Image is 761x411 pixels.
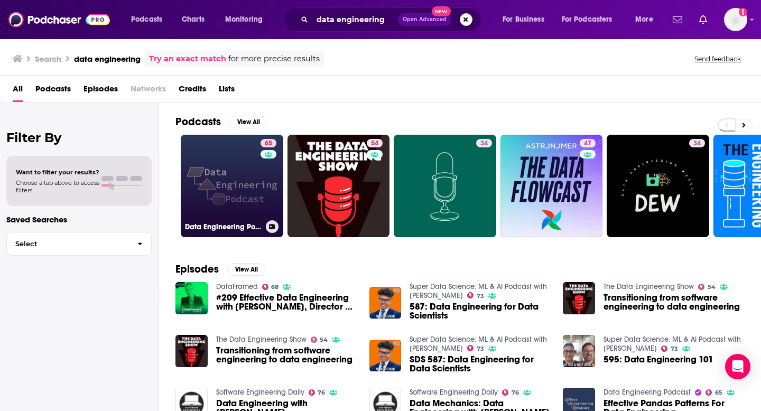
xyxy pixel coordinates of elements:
a: 76 [502,389,519,396]
button: View All [227,263,265,276]
span: Networks [131,80,166,102]
span: Monitoring [225,12,263,27]
p: Saved Searches [6,214,152,225]
a: Transitioning from software engineering to data engineering [216,346,357,364]
a: Transitioning from software engineering to data engineering [563,282,595,314]
h3: Data Engineering Podcast [185,222,262,231]
a: DataFramed [216,282,258,291]
img: SDS 587: Data Engineering for Data Scientists [369,340,402,372]
span: for more precise results [228,53,320,65]
span: #209 Effective Data Engineering with [PERSON_NAME], Director of Data Engineering at Away [216,293,357,311]
span: Select [7,240,129,247]
button: Show profile menu [724,8,747,31]
img: Podchaser - Follow, Share and Rate Podcasts [8,10,110,30]
h2: Podcasts [175,115,221,128]
a: Super Data Science: ML & AI Podcast with Jon Krohn [410,282,547,300]
img: 587: Data Engineering for Data Scientists [369,287,402,319]
a: Credits [179,80,206,102]
a: 595: Data Engineering 101 [604,355,713,364]
h2: Episodes [175,263,219,276]
button: Open AdvancedNew [398,13,451,26]
a: 54 [367,139,383,147]
a: Show notifications dropdown [695,11,711,29]
span: 54 [371,138,378,149]
span: 54 [708,285,716,289]
a: Show notifications dropdown [669,11,686,29]
a: 73 [661,345,678,352]
span: Open Advanced [403,17,447,22]
a: 54 [311,337,328,343]
div: Open Intercom Messenger [725,354,750,379]
button: open menu [628,11,666,28]
div: Search podcasts, credits, & more... [293,7,491,32]
span: All [13,80,23,102]
input: Search podcasts, credits, & more... [312,11,398,28]
a: 68 [262,284,279,290]
span: More [635,12,653,27]
a: Software Engineering Daily [410,388,498,397]
span: 73 [477,347,484,351]
a: 73 [467,292,484,298]
a: SDS 587: Data Engineering for Data Scientists [410,355,550,373]
span: 34 [693,138,701,149]
img: User Profile [724,8,747,31]
a: The Data Engineering Show [216,335,307,344]
h3: Search [35,54,61,64]
img: #209 Effective Data Engineering with Liya Aizenberg, Director of Data Engineering at Away [175,282,208,314]
span: 54 [320,338,328,342]
a: Charts [175,11,211,28]
a: 47 [580,139,596,147]
span: 47 [584,138,591,149]
a: 34 [476,139,492,147]
span: 76 [512,390,519,395]
button: open menu [495,11,558,28]
a: Podcasts [35,80,71,102]
span: 73 [671,347,678,351]
span: 34 [480,138,488,149]
span: New [432,6,451,16]
span: For Business [503,12,544,27]
span: Logged in as megcassidy [724,8,747,31]
a: Super Data Science: ML & AI Podcast with Jon Krohn [410,335,547,353]
img: 595: Data Engineering 101 [563,335,595,367]
a: 47 [500,135,603,237]
a: 34 [607,135,709,237]
img: Transitioning from software engineering to data engineering [175,335,208,367]
span: 65 [715,390,722,395]
a: 65Data Engineering Podcast [181,135,283,237]
a: Software Engineering Daily [216,388,304,397]
button: open menu [218,11,276,28]
button: Select [6,232,152,256]
a: Super Data Science: ML & AI Podcast with Jon Krohn [604,335,741,353]
a: 34 [394,135,496,237]
h3: data engineering [74,54,141,64]
a: Data Engineering Podcast [604,388,691,397]
svg: Add a profile image [739,8,747,16]
span: 65 [265,138,272,149]
h2: Filter By [6,130,152,145]
a: Lists [219,80,235,102]
a: PodcastsView All [175,115,267,128]
button: View All [229,116,267,128]
a: Episodes [83,80,118,102]
span: 73 [477,294,484,298]
a: #209 Effective Data Engineering with Liya Aizenberg, Director of Data Engineering at Away [216,293,357,311]
a: 76 [309,389,326,396]
a: The Data Engineering Show [604,282,694,291]
a: 587: Data Engineering for Data Scientists [410,302,550,320]
a: 54 [287,135,390,237]
a: Transitioning from software engineering to data engineering [604,293,744,311]
a: 54 [698,284,716,290]
span: For Podcasters [562,12,612,27]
